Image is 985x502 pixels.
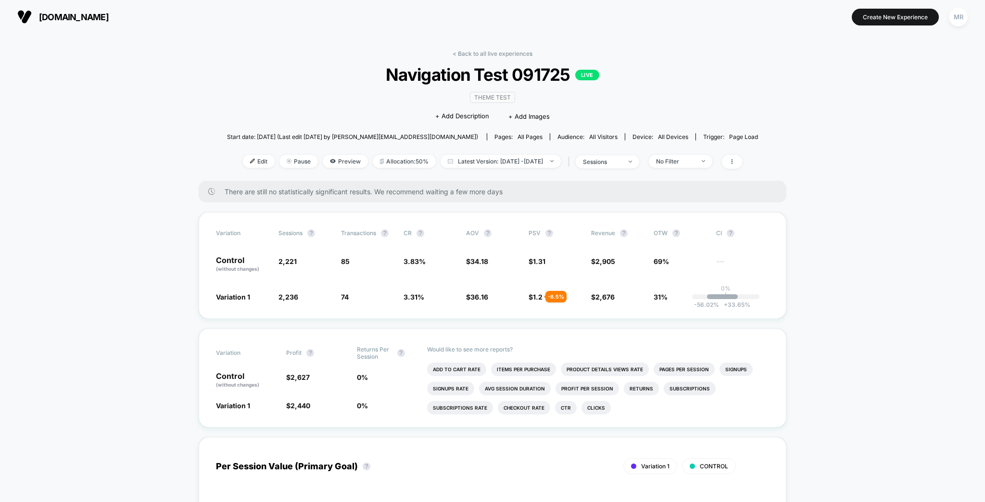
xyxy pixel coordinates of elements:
[703,133,758,140] div: Trigger:
[656,158,695,165] div: No Filter
[417,229,424,237] button: ?
[556,382,619,395] li: Profit Per Session
[357,373,368,381] span: 0 %
[581,401,611,414] li: Clicks
[278,293,298,301] span: 2,236
[852,9,939,25] button: Create New Experience
[466,229,479,237] span: AOV
[14,9,112,25] button: [DOMAIN_NAME]
[341,293,349,301] span: 74
[529,229,541,237] span: PSV
[946,7,971,27] button: MR
[529,293,543,301] span: $
[216,402,250,410] span: Variation 1
[700,463,728,470] span: CONTROL
[286,349,302,356] span: Profit
[591,293,615,301] span: $
[286,402,310,410] span: $
[290,402,310,410] span: 2,440
[448,159,453,163] img: calendar
[427,363,486,376] li: Add To Cart Rate
[250,159,255,163] img: edit
[595,293,615,301] span: 2,676
[498,401,550,414] li: Checkout Rate
[491,363,556,376] li: Items Per Purchase
[466,257,488,265] span: $
[654,229,707,237] span: OTW
[566,155,576,169] span: |
[727,229,734,237] button: ?
[243,155,275,168] span: Edit
[533,293,543,301] span: 1.2
[494,133,543,140] div: Pages:
[545,291,567,302] div: - 8.5 %
[508,113,550,120] span: + Add Images
[216,229,269,237] span: Variation
[216,382,259,388] span: (without changes)
[725,292,727,299] p: |
[720,363,753,376] li: Signups
[341,229,376,237] span: Transactions
[470,92,515,103] span: Theme Test
[654,257,669,265] span: 69%
[641,463,669,470] span: Variation 1
[529,257,545,265] span: $
[453,50,532,57] a: < Back to all live experiences
[620,229,628,237] button: ?
[949,8,968,26] div: MR
[357,402,368,410] span: 0 %
[716,229,769,237] span: CI
[484,229,492,237] button: ?
[654,363,715,376] li: Pages Per Session
[479,382,551,395] li: Avg Session Duration
[470,293,488,301] span: 36.16
[721,285,731,292] p: 0%
[216,346,269,360] span: Variation
[279,155,318,168] span: Pause
[381,229,389,237] button: ?
[629,161,632,163] img: end
[306,349,314,357] button: ?
[427,401,493,414] li: Subscriptions Rate
[694,301,719,308] span: -56.02 %
[664,382,716,395] li: Subscriptions
[17,10,32,24] img: Visually logo
[404,229,412,237] span: CR
[550,160,554,162] img: end
[341,257,350,265] span: 85
[373,155,436,168] span: Allocation: 50%
[216,256,269,273] p: Control
[533,257,545,265] span: 1.31
[427,382,474,395] li: Signups Rate
[216,293,250,301] span: Variation 1
[589,133,618,140] span: All Visitors
[380,159,384,164] img: rebalance
[253,64,731,85] span: Navigation Test 091725
[702,160,705,162] img: end
[672,229,680,237] button: ?
[225,188,767,196] span: There are still no statistically significant results. We recommend waiting a few more days
[216,266,259,272] span: (without changes)
[435,112,489,121] span: + Add Description
[658,133,688,140] span: all devices
[323,155,368,168] span: Preview
[287,159,291,163] img: end
[716,259,769,273] span: ---
[719,301,750,308] span: 33.65 %
[278,257,297,265] span: 2,221
[363,463,370,470] button: ?
[441,155,561,168] span: Latest Version: [DATE] - [DATE]
[470,257,488,265] span: 34.18
[404,257,426,265] span: 3.83 %
[555,401,577,414] li: Ctr
[591,257,615,265] span: $
[561,363,649,376] li: Product Details Views Rate
[307,229,315,237] button: ?
[724,301,728,308] span: +
[216,372,277,389] p: Control
[557,133,618,140] div: Audience:
[591,229,615,237] span: Revenue
[595,257,615,265] span: 2,905
[583,158,621,165] div: sessions
[278,229,303,237] span: Sessions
